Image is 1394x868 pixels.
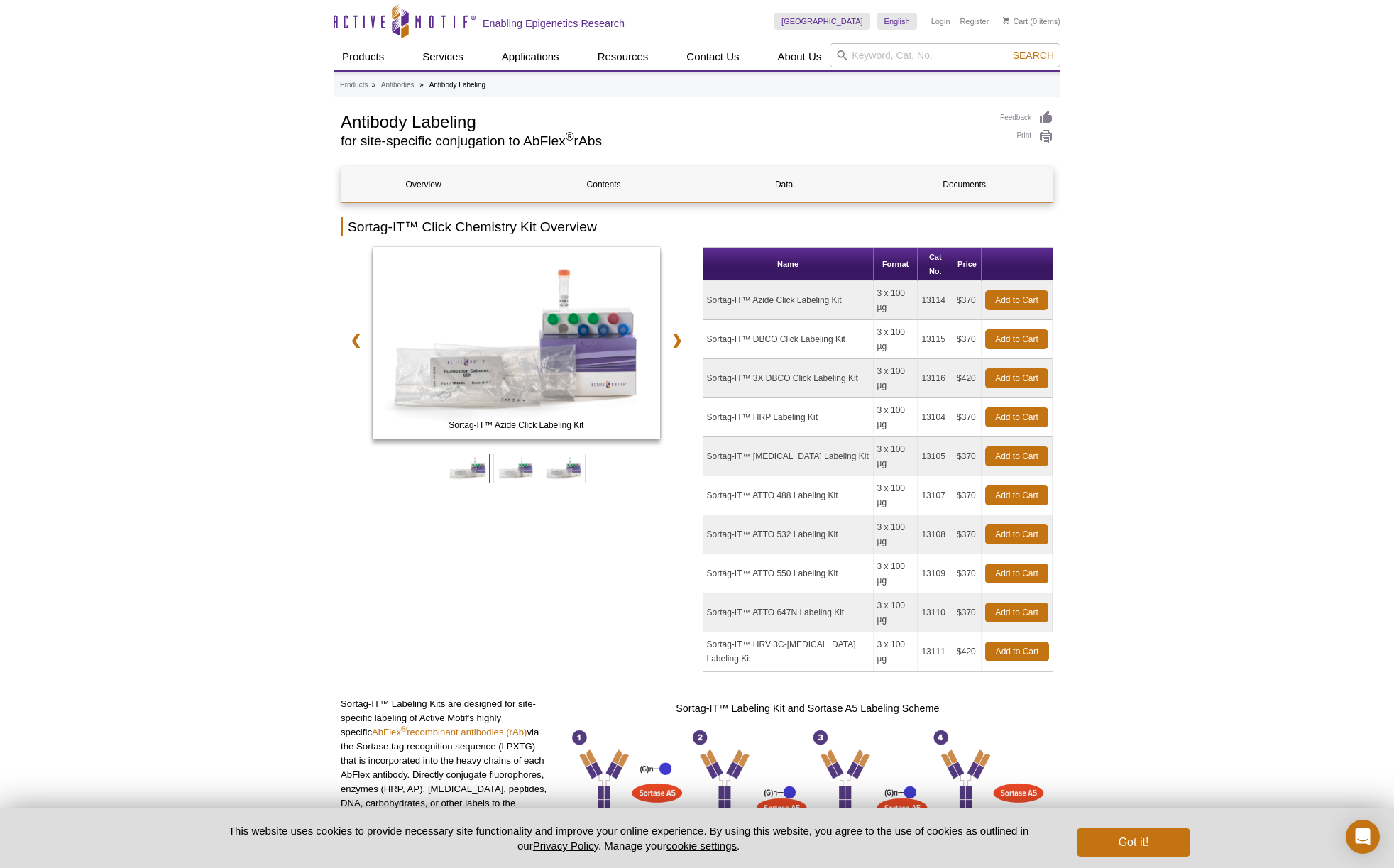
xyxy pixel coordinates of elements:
[985,446,1048,466] a: Add to Cart
[953,476,982,515] td: $370
[985,603,1048,622] a: Add to Cart
[918,248,953,281] th: Cat No.
[703,398,874,437] td: Sortag-IT™ HRP Labeling Kit
[874,515,918,554] td: 3 x 100 µg
[953,359,982,398] td: $420
[985,564,1048,583] a: Add to Cart
[874,437,918,476] td: 3 x 100 µg
[703,476,874,515] td: Sortag-IT™ ATTO 488 Labeling Kit
[985,290,1048,310] a: Add to Cart
[953,632,982,671] td: $420
[1003,13,1060,30] li: (0 items)
[589,43,657,70] a: Resources
[678,43,747,70] a: Contact Us
[918,476,953,515] td: 13107
[874,398,918,437] td: 3 x 100 µg
[953,593,982,632] td: $370
[493,43,568,70] a: Applications
[1009,49,1058,62] button: Search
[522,167,686,202] a: Contents
[483,17,625,30] h2: Enabling Epigenetics Research
[341,697,551,853] p: Sortag-IT™ Labeling Kits are designed for site-specific labeling of Active Motif's highly specifi...
[341,110,986,131] h1: Antibody Labeling
[341,135,986,148] h2: for site-specific conjugation to AbFlex rAbs
[341,217,1053,236] h2: Sortag-IT™ Click Chemistry Kit Overview
[703,248,874,281] th: Name
[874,248,918,281] th: Format
[985,642,1049,661] a: Add to Cart
[1003,16,1028,26] a: Cart
[703,281,874,320] td: Sortag-IT™ Azide Click Labeling Kit
[414,43,472,70] a: Services
[702,167,866,202] a: Data
[703,554,874,593] td: Sortag-IT™ ATTO 550 Labeling Kit
[918,359,953,398] td: 13116
[918,398,953,437] td: 13104
[334,43,393,70] a: Products
[874,281,918,320] td: 3 x 100 µg
[882,167,1046,202] a: Documents
[953,398,982,437] td: $370
[918,281,953,320] td: 13114
[985,407,1048,427] a: Add to Cart
[874,632,918,671] td: 3 x 100 µg
[533,840,598,852] a: Privacy Policy
[985,485,1048,505] a: Add to Cart
[874,593,918,632] td: 3 x 100 µg
[830,43,1060,67] input: Keyword, Cat. No.
[769,43,830,70] a: About Us
[372,727,527,737] a: AbFlex®recombinant antibodies (rAb)
[703,359,874,398] td: Sortag-IT™ 3X DBCO Click Labeling Kit
[918,437,953,476] td: 13105
[1000,110,1053,126] a: Feedback
[703,437,874,476] td: Sortag-IT™ [MEDICAL_DATA] Labeling Kit
[419,81,424,89] li: »
[985,524,1048,544] a: Add to Cart
[381,79,415,92] a: Antibodies
[562,700,1053,717] h3: Sortag-IT™ Labeling Kit and Sortase A5 Labeling Scheme
[1346,820,1380,854] div: Open Intercom Messenger
[953,437,982,476] td: $370
[662,324,692,356] a: ❯
[703,515,874,554] td: Sortag-IT™ ATTO 532 Labeling Kit
[1013,50,1054,61] span: Search
[931,16,950,26] a: Login
[1000,129,1053,145] a: Print
[341,324,371,356] a: ❮
[877,13,917,30] a: English
[918,515,953,554] td: 13108
[874,476,918,515] td: 3 x 100 µg
[666,840,737,852] button: cookie settings
[954,13,956,30] li: |
[985,329,1048,349] a: Add to Cart
[918,593,953,632] td: 13110
[953,554,982,593] td: $370
[953,248,982,281] th: Price
[703,593,874,632] td: Sortag-IT™ ATTO 647N Labeling Kit
[960,16,989,26] a: Register
[562,724,1053,856] img: The Sortag-IT™ Labeling Kit for AbFlex recombinant antibodies
[953,320,982,359] td: $370
[341,167,505,202] a: Overview
[703,632,874,671] td: Sortag-IT™ HRV 3C-[MEDICAL_DATA] Labeling Kit
[874,359,918,398] td: 3 x 100 µg
[703,320,874,359] td: Sortag-IT™ DBCO Click Labeling Kit
[918,320,953,359] td: 13115
[373,247,660,443] a: Sortag-IT™ Azide Click Labeling Kit
[375,418,657,432] span: Sortag-IT™ Azide Click Labeling Kit
[953,515,982,554] td: $370
[953,281,982,320] td: $370
[401,725,407,733] sup: ®
[918,632,953,671] td: 13111
[371,81,375,89] li: »
[874,554,918,593] td: 3 x 100 µg
[566,131,574,143] sup: ®
[874,320,918,359] td: 3 x 100 µg
[1003,17,1009,24] img: Your Cart
[204,823,1053,853] p: This website uses cookies to provide necessary site functionality and improve your online experie...
[340,79,368,92] a: Products
[985,368,1048,388] a: Add to Cart
[918,554,953,593] td: 13109
[429,81,486,89] li: Antibody Labeling
[373,247,660,439] img: Sortag-IT™ Azide Click Labeling Kit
